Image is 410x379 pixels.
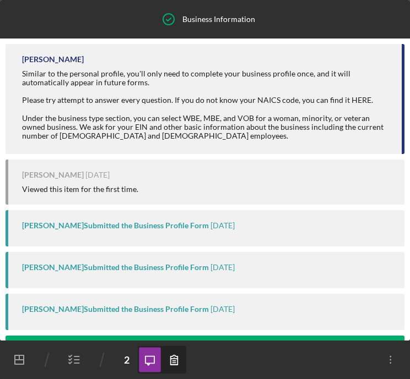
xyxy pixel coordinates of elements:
[211,263,235,272] time: 2025-04-16 18:44
[85,171,110,179] time: 2025-04-16 18:41
[22,69,391,140] div: Similar to the personal profile, you'll only need to complete your business profile once, and it ...
[22,221,209,230] div: [PERSON_NAME] Submitted the Business Profile Form
[22,305,209,314] div: [PERSON_NAME] Submitted the Business Profile Form
[211,305,235,314] time: 2025-04-17 17:15
[22,171,84,179] div: [PERSON_NAME]
[182,15,255,24] div: Business Information
[211,221,235,230] time: 2025-04-16 18:44
[22,185,138,194] div: Viewed this item for the first time.
[116,349,138,371] div: 2
[22,263,209,272] div: [PERSON_NAME] Submitted the Business Profile Form
[22,55,84,64] div: [PERSON_NAME]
